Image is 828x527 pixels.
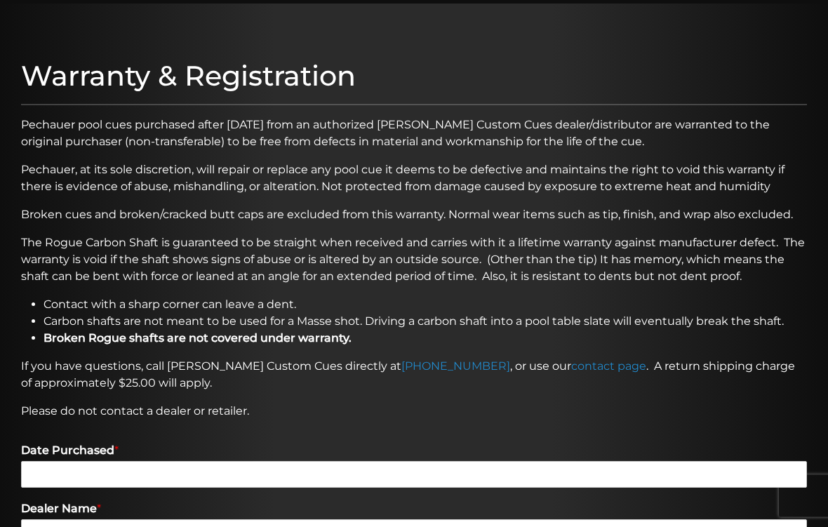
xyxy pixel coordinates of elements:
[21,235,807,286] p: The Rogue Carbon Shaft is guaranteed to be straight when received and carries with it a lifetime ...
[401,360,510,373] a: [PHONE_NUMBER]
[21,359,807,392] p: If you have questions, call [PERSON_NAME] Custom Cues directly at , or use our . A return shippin...
[21,207,807,224] p: Broken cues and broken/cracked butt caps are excluded from this warranty. Normal wear items such ...
[21,117,807,151] p: Pechauer pool cues purchased after [DATE] from an authorized [PERSON_NAME] Custom Cues dealer/dis...
[21,444,807,459] label: Date Purchased
[571,360,646,373] a: contact page
[21,502,807,517] label: Dealer Name
[44,314,807,331] li: Carbon shafts are not meant to be used for a Masse shot. Driving a carbon shaft into a pool table...
[21,60,807,94] h1: Warranty & Registration
[44,332,352,345] strong: Broken Rogue shafts are not covered under warranty.
[21,162,807,196] p: Pechauer, at its sole discretion, will repair or replace any pool cue it deems to be defective an...
[21,403,807,420] p: Please do not contact a dealer or retailer.
[44,297,807,314] li: Contact with a sharp corner can leave a dent.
